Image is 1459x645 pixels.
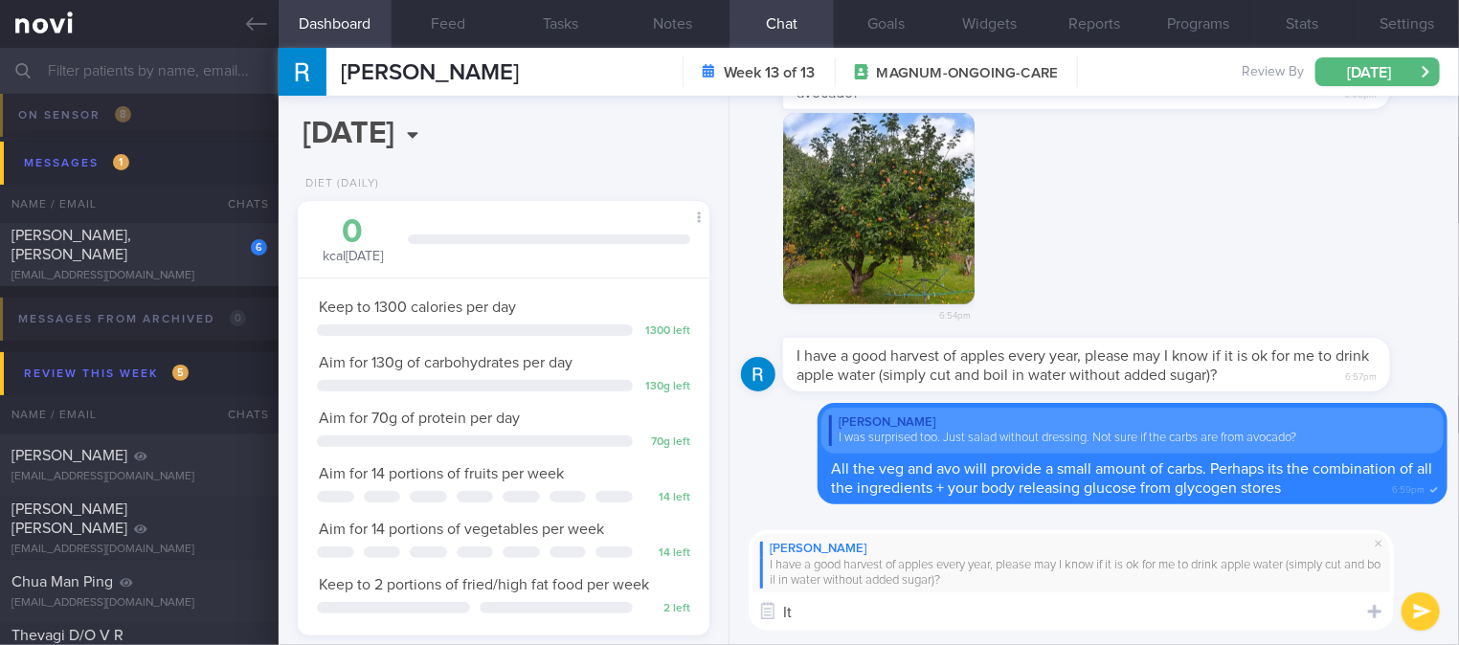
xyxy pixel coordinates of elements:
div: 2 left [642,602,690,616]
div: Diet (Daily) [298,177,379,191]
span: [PERSON_NAME] [11,448,127,463]
img: Photo by Rebecca Goh [783,113,975,304]
div: Review this week [19,361,193,387]
div: [EMAIL_ADDRESS][DOMAIN_NAME] [11,470,267,484]
div: [EMAIL_ADDRESS][DOMAIN_NAME] [11,269,267,283]
div: 14 left [642,546,690,561]
span: All the veg and avo will provide a small amount of carbs. Perhaps its the combination of all the ... [831,461,1432,496]
div: Chats [202,395,279,434]
div: Messages [19,150,134,176]
span: 6:54pm [939,304,971,322]
div: I was surprised too. Just salad without dressing. Not sure if the carbs are from avocado? [829,431,1436,446]
div: 14 left [642,491,690,505]
div: Chats [202,185,279,223]
div: 70 g left [642,435,690,450]
div: [PERSON_NAME] [760,542,1382,557]
div: Messages from Archived [13,306,251,332]
span: 5 [172,365,189,381]
span: Aim for 14 portions of vegetables per week [319,522,604,537]
span: 6:57pm [1345,366,1377,384]
span: [PERSON_NAME] [PERSON_NAME] [11,501,127,536]
span: Aim for 14 portions of fruits per week [319,466,564,481]
div: [PERSON_NAME] [829,415,1436,431]
button: [DATE] [1315,57,1440,86]
span: MAGNUM-ONGOING-CARE [877,64,1059,83]
span: Aim for 70g of protein per day [319,411,520,426]
span: Aim for 130g of carbohydrates per day [319,355,572,370]
div: 0 [317,215,389,249]
div: 1300 left [642,324,690,339]
span: Keep to 1300 calories per day [319,300,516,315]
span: Chua Man Ping [11,574,113,589]
span: Keep to 2 portions of fried/high fat food per week [319,577,649,592]
div: 130 g left [642,380,690,394]
span: 6:59pm [1392,478,1425,497]
span: I have a good harvest of apples every year, please may I know if it is ok for me to drink apple w... [797,348,1369,383]
span: 1 [113,154,129,170]
div: [EMAIL_ADDRESS][DOMAIN_NAME] [11,543,267,557]
span: [PERSON_NAME] [341,61,519,84]
strong: Week 13 of 13 [725,63,816,82]
span: 0 [230,310,246,326]
div: kcal [DATE] [317,215,389,266]
span: [PERSON_NAME], [PERSON_NAME] [11,228,131,262]
div: I have a good harvest of apples every year, please may I know if it is ok for me to drink apple w... [760,558,1382,589]
span: Review By [1242,64,1304,81]
div: [EMAIL_ADDRESS][DOMAIN_NAME] [11,596,267,611]
div: 6 [251,239,267,256]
